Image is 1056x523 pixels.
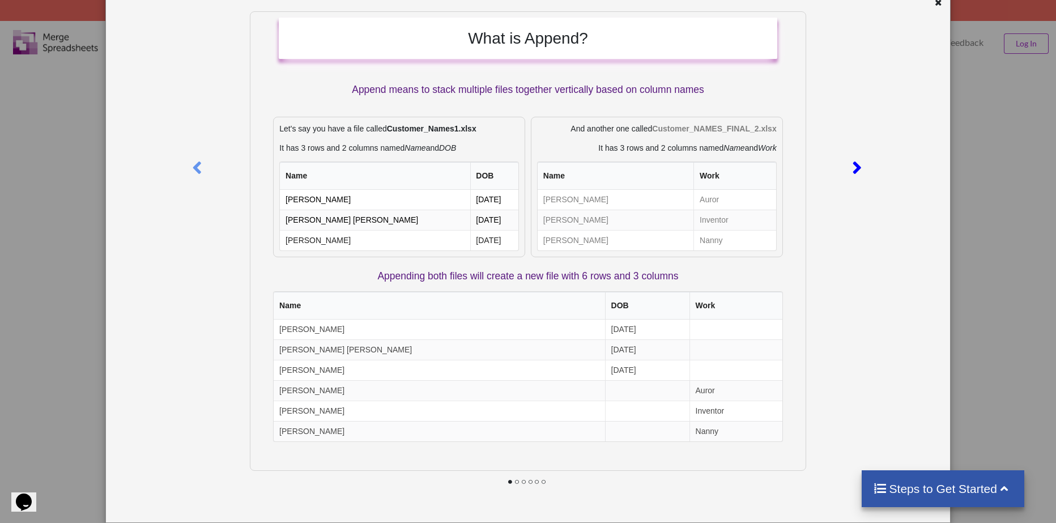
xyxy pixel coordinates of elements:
[274,401,605,421] td: [PERSON_NAME]
[689,421,782,441] td: Nanny
[538,230,693,250] td: [PERSON_NAME]
[605,320,689,339] td: [DATE]
[538,162,693,190] th: Name
[279,142,519,154] p: It has 3 rows and 2 columns named and
[538,210,693,230] td: [PERSON_NAME]
[693,162,776,190] th: Work
[280,190,470,210] td: [PERSON_NAME]
[538,190,693,210] td: [PERSON_NAME]
[279,83,777,97] p: Append means to stack multiple files together vertically based on column names
[273,269,782,283] p: Appending both files will create a new file with 6 rows and 3 columns
[689,401,782,421] td: Inventor
[470,162,518,190] th: DOB
[290,29,765,48] h2: What is Append?
[280,230,470,250] td: [PERSON_NAME]
[652,124,776,133] b: Customer_NAMES_FINAL_2.xlsx
[758,143,777,152] i: Work
[873,482,1013,496] h4: Steps to Get Started
[11,478,48,512] iframe: chat widget
[274,380,605,401] td: [PERSON_NAME]
[605,292,689,320] th: DOB
[689,292,782,320] th: Work
[689,380,782,401] td: Auror
[605,360,689,380] td: [DATE]
[280,162,470,190] th: Name
[274,360,605,380] td: [PERSON_NAME]
[280,210,470,230] td: [PERSON_NAME] [PERSON_NAME]
[274,421,605,441] td: [PERSON_NAME]
[274,292,605,320] th: Name
[439,143,456,152] i: DOB
[537,123,777,134] p: And another one called
[537,142,777,154] p: It has 3 rows and 2 columns named and
[605,339,689,360] td: [DATE]
[387,124,476,133] b: Customer_Names1.xlsx
[274,320,605,339] td: [PERSON_NAME]
[693,190,776,210] td: Auror
[470,190,518,210] td: [DATE]
[274,339,605,360] td: [PERSON_NAME] [PERSON_NAME]
[693,230,776,250] td: Nanny
[723,143,744,152] i: Name
[470,230,518,250] td: [DATE]
[693,210,776,230] td: Inventor
[279,123,519,134] p: Let's say you have a file called
[470,210,518,230] td: [DATE]
[404,143,425,152] i: Name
